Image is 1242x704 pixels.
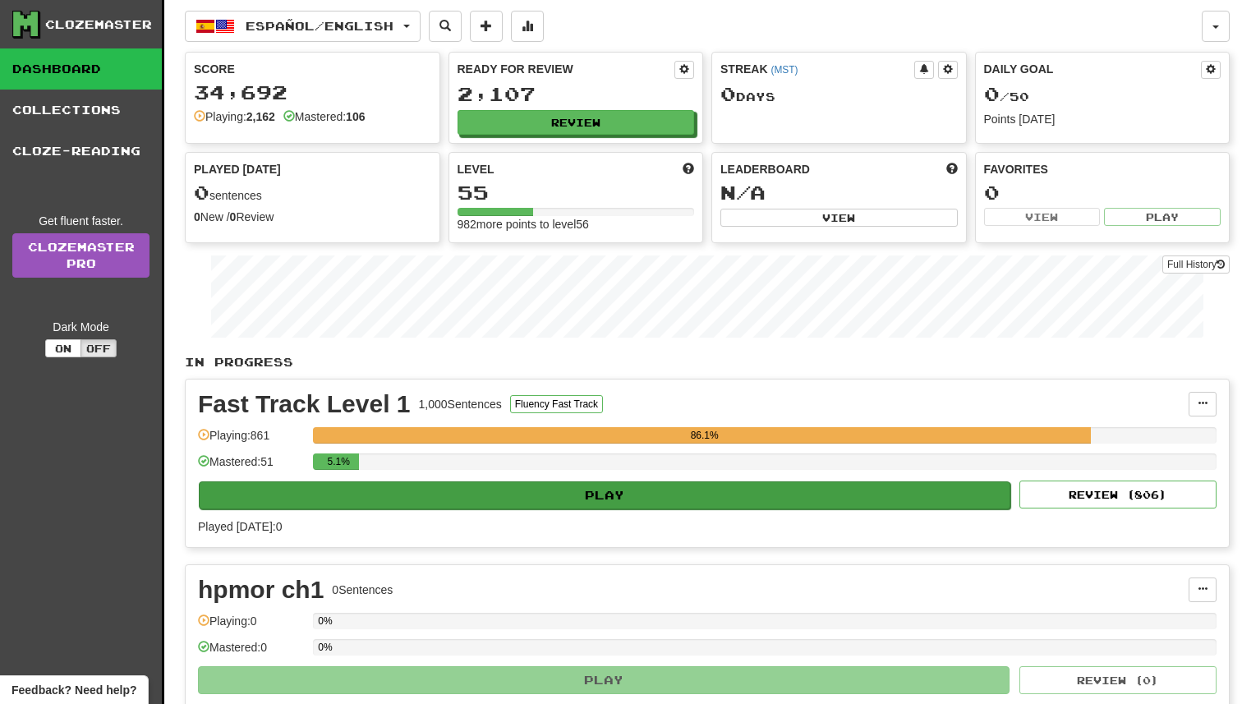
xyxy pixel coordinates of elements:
div: Ready for Review [458,61,675,77]
span: Español / English [246,19,393,33]
span: Score more points to level up [683,161,694,177]
button: More stats [511,11,544,42]
div: 0 [984,182,1221,203]
div: 982 more points to level 56 [458,216,695,232]
span: Played [DATE] [194,161,281,177]
div: 0 Sentences [332,582,393,598]
div: 1,000 Sentences [419,396,502,412]
button: View [720,209,958,227]
button: Add sentence to collection [470,11,503,42]
a: ClozemasterPro [12,233,149,278]
div: hpmor ch1 [198,577,324,602]
button: Fluency Fast Track [510,395,603,413]
button: Review (806) [1019,481,1217,508]
div: 2,107 [458,84,695,104]
div: Points [DATE] [984,111,1221,127]
button: Search sentences [429,11,462,42]
p: In Progress [185,354,1230,370]
div: Clozemaster [45,16,152,33]
div: Dark Mode [12,319,149,335]
span: Level [458,161,494,177]
div: Playing: 861 [198,427,305,454]
button: Play [198,666,1010,694]
div: Get fluent faster. [12,213,149,229]
span: / 50 [984,90,1029,104]
span: 0 [194,181,209,204]
div: New / Review [194,209,431,225]
span: Played [DATE]: 0 [198,520,282,533]
div: 5.1% [318,453,359,470]
button: Review [458,110,695,135]
div: Mastered: 51 [198,453,305,481]
div: Playing: 0 [198,613,305,640]
div: Mastered: 0 [198,639,305,666]
span: This week in points, UTC [946,161,958,177]
span: 0 [984,82,1000,105]
button: Play [1104,208,1221,226]
span: 0 [720,82,736,105]
div: sentences [194,182,431,204]
strong: 106 [346,110,365,123]
strong: 2,162 [246,110,275,123]
div: Favorites [984,161,1221,177]
button: Off [80,339,117,357]
div: 86.1% [318,427,1091,444]
div: Score [194,61,431,77]
button: On [45,339,81,357]
span: N/A [720,181,766,204]
div: 55 [458,182,695,203]
span: Leaderboard [720,161,810,177]
div: Daily Goal [984,61,1202,79]
button: Español/English [185,11,421,42]
strong: 0 [194,210,200,223]
div: Fast Track Level 1 [198,392,411,416]
button: Play [199,481,1010,509]
button: View [984,208,1101,226]
button: Review (0) [1019,666,1217,694]
span: Open feedback widget [11,682,136,698]
div: Day s [720,84,958,105]
button: Full History [1162,255,1230,274]
div: Mastered: [283,108,366,125]
div: Streak [720,61,914,77]
strong: 0 [230,210,237,223]
div: 34,692 [194,82,431,103]
a: (MST) [770,64,798,76]
div: Playing: [194,108,275,125]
